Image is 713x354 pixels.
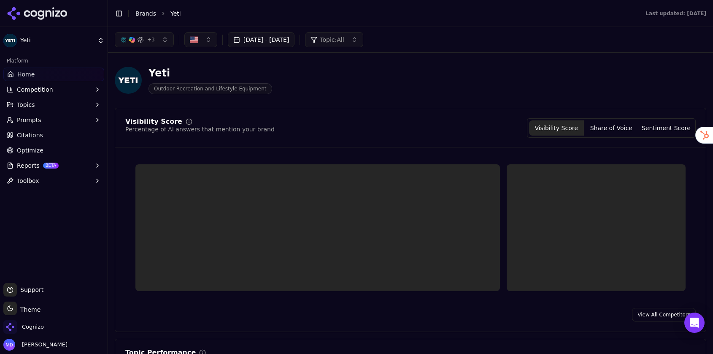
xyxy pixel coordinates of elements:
[17,70,35,79] span: Home
[43,163,59,169] span: BETA
[135,10,156,17] a: Brands
[3,320,17,334] img: Cognizo
[228,32,295,47] button: [DATE] - [DATE]
[3,128,104,142] a: Citations
[190,35,198,44] img: United States
[3,83,104,96] button: Competition
[3,159,104,172] button: ReportsBETA
[3,34,17,47] img: Yeti
[3,98,104,112] button: Topics
[17,161,40,170] span: Reports
[645,10,706,17] div: Last updated: [DATE]
[170,9,181,18] span: Yeti
[17,101,35,109] span: Topics
[684,313,705,333] div: Open Intercom Messenger
[17,146,43,155] span: Optimize
[22,323,44,331] span: Cognizo
[3,144,104,157] a: Optimize
[320,35,344,44] span: Topic: All
[20,37,94,44] span: Yeti
[3,68,104,81] a: Home
[115,67,142,94] img: Yeti
[17,85,53,94] span: Competition
[639,120,694,136] button: Sentiment Score
[3,174,104,188] button: Toolbox
[529,120,584,136] button: Visibility Score
[632,308,696,321] a: View All Competitors
[19,341,68,349] span: [PERSON_NAME]
[147,36,155,43] span: + 3
[17,116,41,124] span: Prompts
[3,339,68,351] button: Open user button
[3,320,44,334] button: Open organization switcher
[17,177,39,185] span: Toolbox
[3,113,104,127] button: Prompts
[17,306,41,313] span: Theme
[3,54,104,68] div: Platform
[135,9,629,18] nav: breadcrumb
[149,83,272,94] span: Outdoor Recreation and Lifestyle Equipment
[17,131,43,139] span: Citations
[17,286,43,294] span: Support
[584,120,639,136] button: Share of Voice
[125,118,182,125] div: Visibility Score
[3,339,15,351] img: Melissa Dowd
[149,66,272,80] div: Yeti
[125,125,275,133] div: Percentage of AI answers that mention your brand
